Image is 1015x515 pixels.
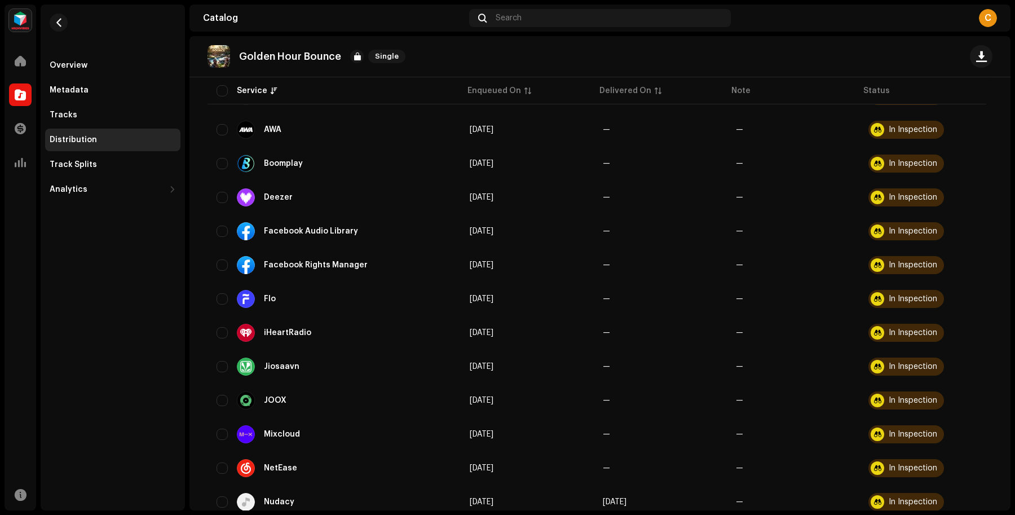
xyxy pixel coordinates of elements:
div: Enqueued On [467,85,521,96]
img: 2014786f-0017-475a-b9d5-a594a09442aa [208,45,230,68]
re-a-table-badge: — [736,126,743,134]
span: Oct 7, 2025 [470,126,493,134]
div: NetEase [264,464,297,472]
div: In Inspection [889,193,937,201]
div: Tracks [50,111,77,120]
re-m-nav-item: Track Splits [45,153,180,176]
span: — [603,464,610,472]
div: In Inspection [889,261,937,269]
div: In Inspection [889,498,937,506]
span: Oct 7, 2025 [470,329,493,337]
re-a-table-badge: — [736,498,743,506]
span: — [603,329,610,337]
span: Oct 7, 2025 [470,397,493,404]
div: In Inspection [889,126,937,134]
re-a-table-badge: — [736,329,743,337]
div: Delivered On [599,85,651,96]
div: Boomplay [264,160,303,168]
div: iHeartRadio [264,329,311,337]
re-a-table-badge: — [736,295,743,303]
re-a-table-badge: — [736,160,743,168]
div: Jiosaavn [264,363,299,371]
re-m-nav-item: Overview [45,54,180,77]
div: JOOX [264,397,286,404]
re-a-table-badge: — [736,193,743,201]
re-m-nav-dropdown: Analytics [45,178,180,201]
span: — [603,227,610,235]
re-a-table-badge: — [736,397,743,404]
div: Deezer [264,193,293,201]
div: Overview [50,61,87,70]
div: Catalog [203,14,465,23]
span: — [603,160,610,168]
div: C [979,9,997,27]
span: Search [496,14,522,23]
div: In Inspection [889,464,937,472]
div: AWA [264,126,281,134]
div: In Inspection [889,329,937,337]
span: — [603,295,610,303]
div: In Inspection [889,363,937,371]
span: — [603,126,610,134]
img: feab3aad-9b62-475c-8caf-26f15a9573ee [9,9,32,32]
re-a-table-badge: — [736,261,743,269]
span: Oct 7, 2025 [470,227,493,235]
div: Distribution [50,135,97,144]
div: Mixcloud [264,430,300,438]
span: Oct 7, 2025 [470,363,493,371]
span: Oct 7, 2025 [470,430,493,438]
span: — [603,261,610,269]
div: In Inspection [889,430,937,438]
re-a-table-badge: — [736,464,743,472]
span: — [603,193,610,201]
span: Oct 7, 2025 [470,160,493,168]
div: Flo [264,295,276,303]
span: Oct 7, 2025 [470,261,493,269]
re-a-table-badge: — [736,363,743,371]
span: — [603,430,610,438]
re-a-table-badge: — [736,430,743,438]
div: Track Splits [50,160,97,169]
span: — [603,397,610,404]
re-a-table-badge: — [736,227,743,235]
p: Golden Hour Bounce [239,51,341,63]
span: Oct 7, 2025 [470,295,493,303]
span: Single [368,50,405,63]
div: In Inspection [889,295,937,303]
div: Service [237,85,267,96]
re-m-nav-item: Metadata [45,79,180,102]
div: Metadata [50,86,89,95]
div: Facebook Audio Library [264,227,358,235]
span: Oct 7, 2025 [470,193,493,201]
div: Analytics [50,185,87,194]
div: Nudacy [264,498,294,506]
re-m-nav-item: Distribution [45,129,180,151]
div: Facebook Rights Manager [264,261,368,269]
re-m-nav-item: Tracks [45,104,180,126]
div: In Inspection [889,397,937,404]
span: Oct 6, 2025 [603,498,626,506]
span: Oct 7, 2025 [470,498,493,506]
div: In Inspection [889,160,937,168]
span: — [603,363,610,371]
div: In Inspection [889,227,937,235]
span: Oct 7, 2025 [470,464,493,472]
